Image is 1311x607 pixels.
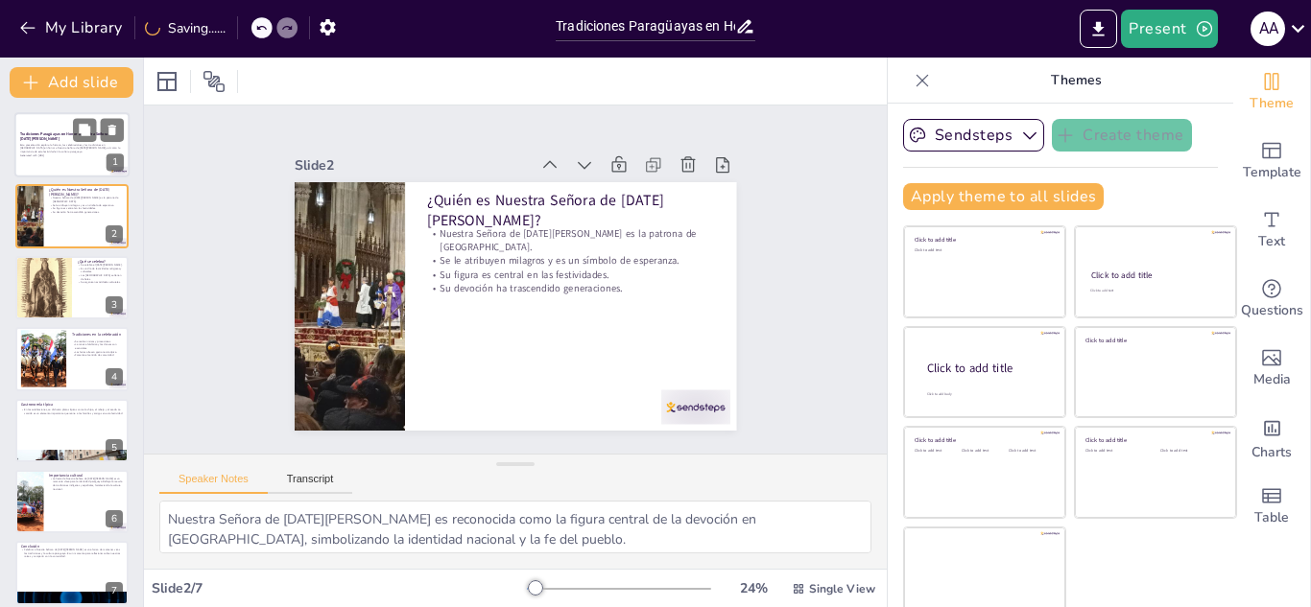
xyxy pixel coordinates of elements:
button: Duplicate Slide [73,118,96,141]
p: Generated with [URL] [20,153,124,157]
button: A A [1251,10,1285,48]
div: Saving...... [145,19,226,37]
p: Importancia cultural [49,473,123,479]
button: Sendsteps [903,119,1044,152]
p: Su figura es central en las festividades. [49,206,123,210]
button: Apply theme to all slides [903,183,1104,210]
p: Su devoción ha trascendido generaciones. [427,281,714,294]
button: My Library [14,12,131,43]
div: Click to add text [1160,449,1221,454]
div: Click to add text [1085,449,1146,454]
div: 4 [106,368,123,385]
div: 3 [15,256,129,319]
p: ¿Quién es Nuestra Señora de [DATE][PERSON_NAME]? [427,190,714,231]
div: Click to add body [927,392,1048,397]
div: 2 [15,184,129,247]
p: En las celebraciones, se disfrutan platos típicos como la chipa, el mbejú y el asado. La comida e... [21,408,123,414]
p: Su devoción ha trascendido generaciones. [49,210,123,214]
div: Add ready made slides [1233,127,1310,196]
div: Click to add title [915,436,1052,444]
div: Click to add text [915,248,1052,253]
p: Su figura es central en las festividades. [427,268,714,281]
div: 7 [15,541,129,604]
div: 1 [14,112,130,177]
p: La fiesta de Nuestra Señora de [DATE][PERSON_NAME] es un momento clave para la identidad paraguay... [49,477,123,491]
div: 6 [15,470,129,533]
p: Fomenta el sentido de comunidad. [72,354,123,358]
p: ¿Quién es Nuestra Señora de [DATE][PERSON_NAME]? [49,186,123,197]
span: Theme [1250,93,1294,114]
div: Click to add text [915,449,958,454]
div: Add a table [1233,472,1310,541]
p: Conclusión [21,544,123,549]
button: Present [1121,10,1217,48]
span: Media [1253,369,1291,390]
div: Click to add title [1085,336,1223,343]
button: Transcript [268,473,353,494]
div: Change the overall theme [1233,58,1310,127]
div: Click to add text [1009,449,1052,454]
div: 1 [107,154,124,172]
div: Click to add title [915,236,1052,244]
div: Slide 2 / 7 [152,579,527,597]
button: Add slide [10,67,133,98]
span: Text [1258,231,1285,252]
strong: Tradiciones Paragüayas en Honor a Nuestra Señora de [DATE][PERSON_NAME] [20,131,113,142]
p: Se organizan actividades culturales. [78,280,123,284]
div: 7 [106,582,123,599]
p: Themes [938,58,1214,104]
p: Las [DEMOGRAPHIC_DATA] se llenan de fieles. [78,273,123,280]
button: Create theme [1052,119,1192,152]
div: Add charts and graphs [1233,403,1310,472]
span: Table [1254,507,1289,528]
span: Charts [1251,442,1292,463]
span: Template [1243,162,1301,183]
p: ¿Qué se celebra? [78,259,123,265]
p: Tradiciones en la celebración [72,332,123,338]
span: Single View [809,581,875,596]
div: Click to add title [1091,269,1219,281]
div: Layout [152,66,182,97]
p: Gastronomía típica [21,401,123,407]
p: Nuestra Señora de [DATE][PERSON_NAME] es la patrona de [GEOGRAPHIC_DATA]. [427,226,714,254]
span: Questions [1241,300,1303,321]
div: 3 [106,296,123,314]
textarea: Nuestra Señora de [DATE][PERSON_NAME] es reconocida como la figura central de la devoción en [GEO... [159,501,871,553]
div: Get real-time input from your audience [1233,265,1310,334]
p: Nuestra Señora de [DATE][PERSON_NAME] es la patrona de [GEOGRAPHIC_DATA]. [49,196,123,202]
p: Las ferias ofrecen gastronomía típica. [72,350,123,354]
div: Click to add text [1090,289,1218,293]
div: 2 [106,225,123,243]
p: Se le atribuyen milagros y es un símbolo de esperanza. [427,254,714,268]
div: Click to add text [962,449,1005,454]
p: Es un día de festividades religiosas y culturales. [78,267,123,273]
div: 4 [15,327,129,390]
div: Click to add title [927,361,1050,377]
p: La música folclórica y las danzas son esenciales. [72,343,123,350]
p: Se realizan misas y procesiones. [72,339,123,343]
p: Esta presentación explora la historia, las celebraciones y las tradiciones en [GEOGRAPHIC_DATA] e... [20,143,124,153]
div: 5 [106,439,123,456]
div: 6 [106,510,123,527]
button: Speaker Notes [159,473,268,494]
button: Delete Slide [101,118,124,141]
div: A A [1251,12,1285,46]
p: Se le atribuyen milagros y es un símbolo de esperanza. [49,202,123,206]
div: Slide 2 [295,156,529,175]
input: Insert title [556,12,735,40]
p: Celebrar a Nuestra Señora de [DATE][PERSON_NAME] es una forma de mantener vivas las tradiciones y... [21,549,123,559]
div: 24 % [730,579,776,597]
div: Add images, graphics, shapes or video [1233,334,1310,403]
button: Export to PowerPoint [1080,10,1117,48]
div: Add text boxes [1233,196,1310,265]
div: 5 [15,399,129,462]
p: Se celebra el [DATE][PERSON_NAME]. [78,263,123,267]
div: Click to add title [1085,436,1223,444]
span: Position [203,70,226,93]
